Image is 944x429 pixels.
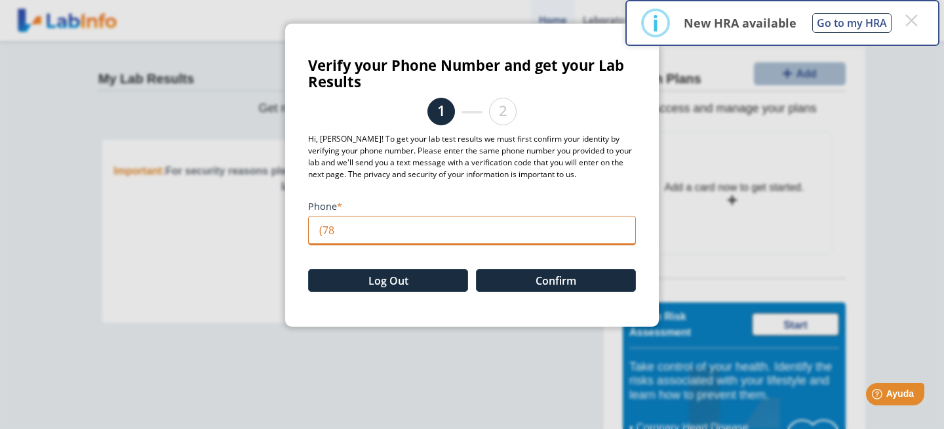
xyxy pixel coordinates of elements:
h3: Verify your Phone Number and get your Lab Results [308,57,636,90]
button: Confirm [476,269,636,292]
div: i [652,11,659,35]
label: Phone [308,200,636,213]
li: 2 [489,98,517,125]
input: (000) 000-0000 [308,216,636,245]
button: Close this dialog [899,9,923,32]
li: 1 [427,98,455,125]
button: Log Out [308,269,468,292]
iframe: Help widget launcher [827,378,930,415]
button: Go to my HRA [812,13,892,33]
p: New HRA available [684,15,796,31]
p: Hi, [PERSON_NAME]! To get your lab test results we must first confirm your identity by verifying ... [308,133,636,180]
